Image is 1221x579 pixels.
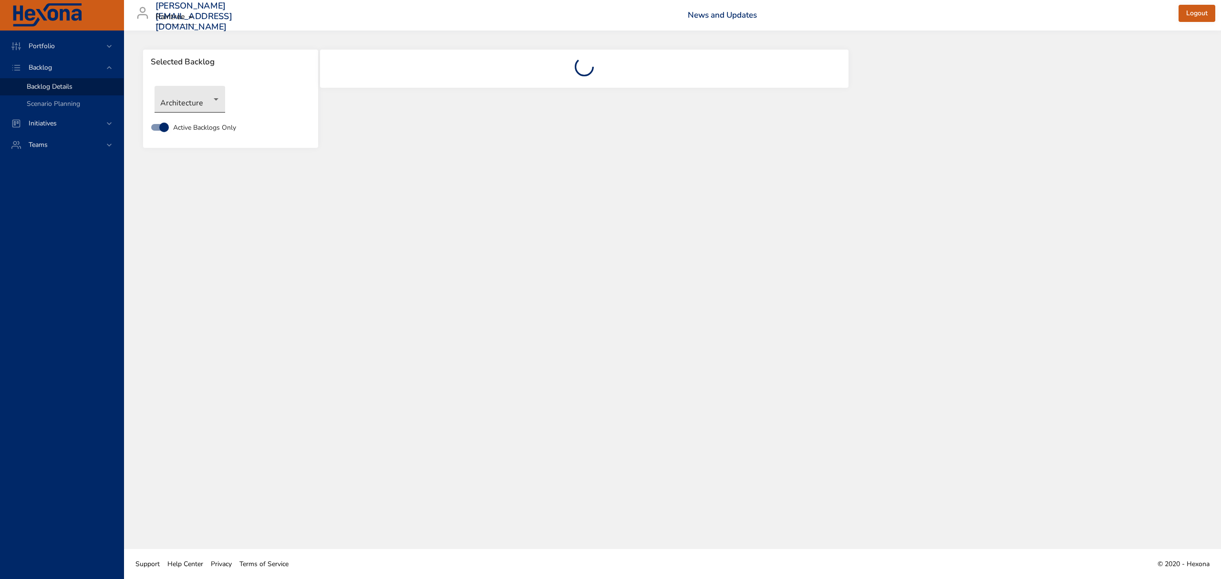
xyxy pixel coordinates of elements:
[135,559,160,569] span: Support
[151,57,310,67] span: Selected Backlog
[27,82,72,91] span: Backlog Details
[688,10,757,21] a: News and Updates
[21,140,55,149] span: Teams
[164,553,207,575] a: Help Center
[207,553,236,575] a: Privacy
[155,1,232,32] h3: [PERSON_NAME][EMAIL_ADDRESS][DOMAIN_NAME]
[155,10,197,25] div: Raintree
[173,123,236,133] span: Active Backlogs Only
[211,559,232,569] span: Privacy
[21,119,64,128] span: Initiatives
[27,99,80,108] span: Scenario Planning
[239,559,289,569] span: Terms of Service
[1179,5,1215,22] button: Logout
[1186,8,1208,20] span: Logout
[132,553,164,575] a: Support
[167,559,203,569] span: Help Center
[21,63,60,72] span: Backlog
[21,41,62,51] span: Portfolio
[236,553,292,575] a: Terms of Service
[155,86,225,113] div: Architecture
[11,3,83,27] img: Hexona
[1158,559,1210,569] span: © 2020 - Hexona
